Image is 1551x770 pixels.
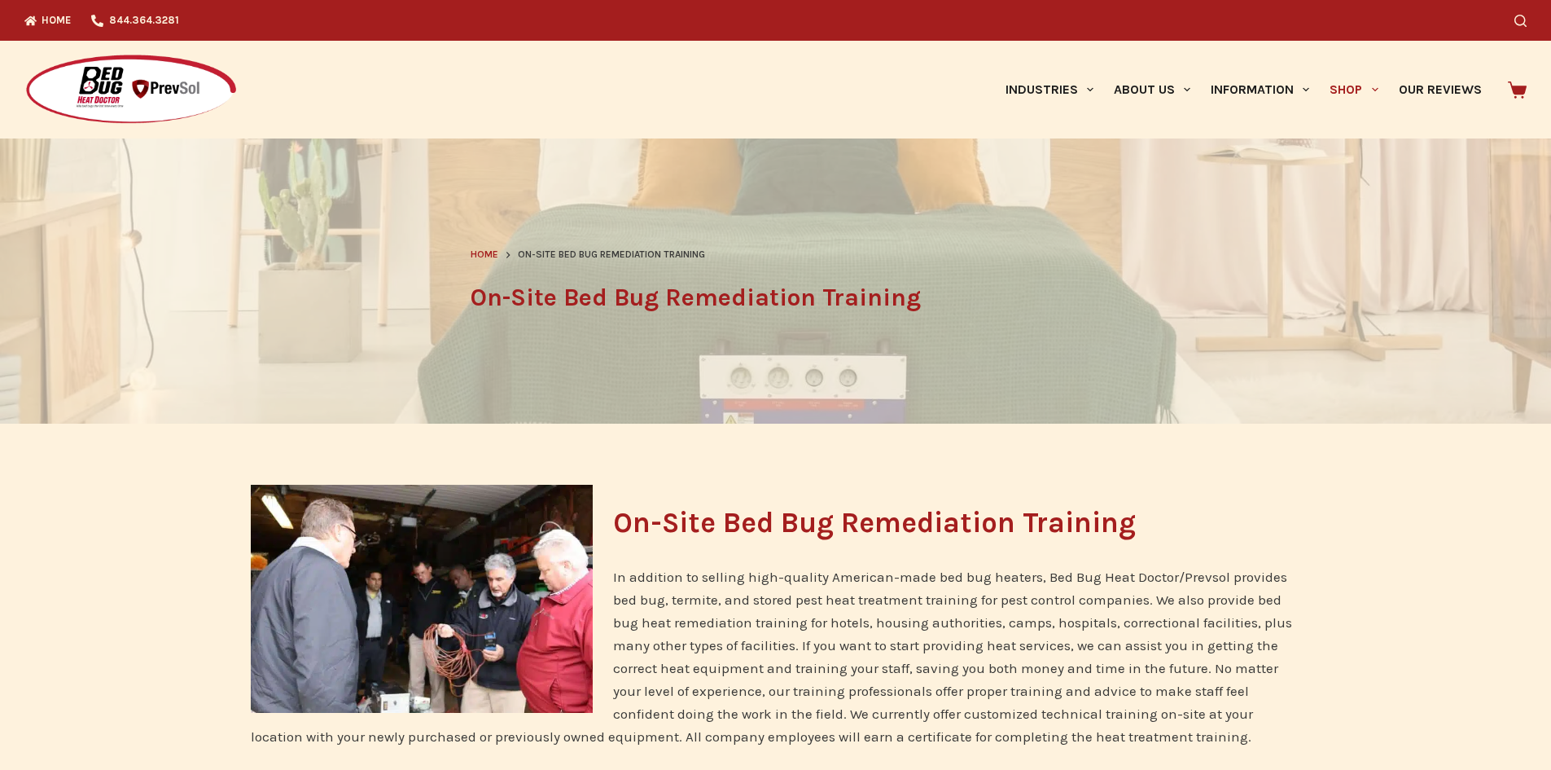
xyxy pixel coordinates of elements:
img: Prevsol/Bed Bug Heat Doctor [24,54,238,126]
a: Our Reviews [1388,41,1492,139]
h1: On-Site Bed Bug Remediation Training [471,279,1081,316]
a: Industries [995,41,1103,139]
a: Shop [1320,41,1388,139]
span: On-Site Bed Bug Remediation Training [518,247,705,263]
button: Search [1514,15,1527,27]
a: Home [471,247,498,263]
a: About Us [1103,41,1200,139]
a: Information [1201,41,1320,139]
span: Home [471,249,498,260]
strong: On-Site Bed Bug Remediation Training [613,506,1136,539]
nav: Primary [995,41,1492,139]
p: In addition to selling high-quality American-made bed bug heaters, Bed Bug Heat Doctor/Prevsol pr... [251,565,1301,748]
